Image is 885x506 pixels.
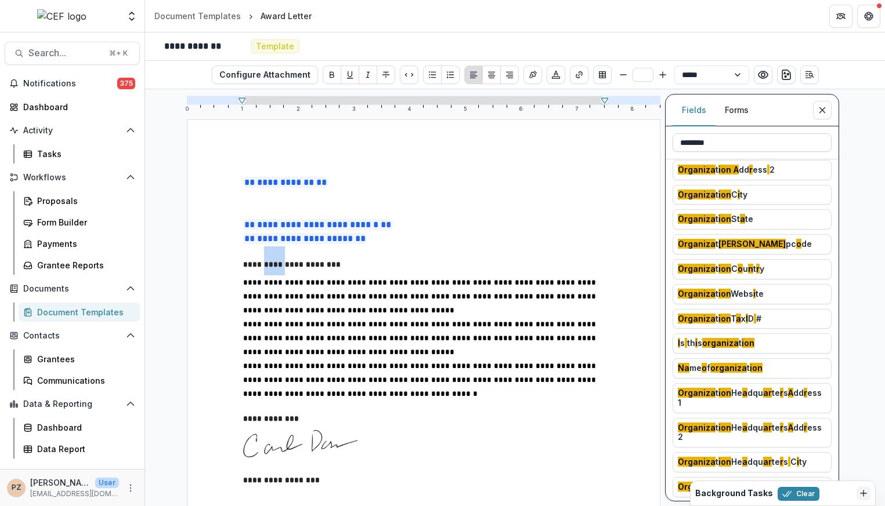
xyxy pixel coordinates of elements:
div: Data Report [37,443,131,455]
span: t He dqu te s St te [678,482,812,492]
span: t St te [678,214,753,224]
div: Award Letter [261,10,312,22]
span: Documents [23,284,121,294]
a: Document Templates [19,303,140,322]
button: Notifications375 [5,74,140,93]
mark: I [746,314,748,323]
span: Activity [23,126,121,136]
a: Data Report [19,439,140,458]
button: Open Documents [5,279,140,298]
mark: ion [718,314,731,323]
button: OrganizationCity [673,185,832,205]
button: Preview preview-doc.pdf [754,65,772,84]
button: Fields [673,94,716,126]
button: Open Contacts [5,326,140,345]
button: Insert Table [593,65,612,84]
span: me f t [678,363,763,373]
button: Underline [341,65,359,84]
button: Align Right [500,65,519,84]
button: Search... [5,42,140,65]
button: Nameoforganization [673,358,832,378]
button: Open Workflows [5,168,140,187]
span: t C u t y [678,264,764,274]
button: Code [400,65,418,84]
button: OrganizationState [673,209,832,230]
span: Contacts [23,331,121,341]
div: Grantees [37,353,131,365]
mark: ion [718,457,731,467]
div: Dashboard [23,101,131,113]
a: Grantees [19,350,140,369]
button: Is thisorganization [673,333,832,354]
span: t pc de [678,239,812,249]
mark: i [695,338,698,348]
button: More [124,481,138,495]
a: Proposals [19,191,140,210]
mark: r [756,264,760,274]
mark: ar [763,457,772,467]
button: Align Center [482,65,501,84]
span: t He dqu te s C ty [678,457,807,467]
a: Document Templates [150,8,245,24]
span: 375 [117,78,135,89]
span: t dd ess 2 [678,165,775,175]
mark: a [742,388,747,398]
div: Proposals [37,195,131,207]
mark: r [780,457,783,467]
mark: organiza [710,363,747,373]
span: Notifications [23,79,117,89]
mark: ion [718,190,731,199]
button: Open Editor Sidebar [800,65,819,84]
button: Bigger [656,68,670,82]
mark: n [748,264,753,274]
span: Data & Reporting [23,399,121,409]
button: Bold [323,65,341,84]
span: Template [256,42,294,52]
a: Form Builder [19,213,140,232]
div: Communications [37,374,131,387]
div: Document Templates [154,10,241,22]
button: Get Help [857,5,880,28]
button: Partners [829,5,853,28]
mark: o [738,264,743,274]
mark: [PERSON_NAME] [718,239,786,249]
button: Choose font color [547,65,565,84]
mark: ion [742,338,754,348]
span: s th s t [678,338,754,348]
mark: Organiza [678,214,716,224]
a: Communications [19,371,140,390]
mark: a [740,214,745,224]
a: Dashboard [5,97,140,117]
button: Organization Address 2 [673,160,832,180]
button: OrganizationTaxID # [673,309,832,329]
mark: r [780,423,783,432]
button: download-word [777,65,796,84]
mark: Organiza [678,482,716,492]
mark: ar [763,423,772,432]
a: Grantee Reports [19,256,140,275]
mark: A [788,423,793,432]
mark: Organiza [678,423,716,432]
mark: A [788,388,793,398]
span: t Webs te [678,289,764,299]
button: Clear [778,487,819,501]
mark: ion A [718,165,739,174]
a: Dashboard [19,418,140,437]
div: Dashboard [37,421,131,434]
button: Open Data & Reporting [5,395,140,413]
span: t C ty [678,190,747,200]
button: Strike [377,65,395,84]
button: OrganizationHeadquartersAddress 1 [673,383,832,413]
mark: i [753,289,756,298]
button: Italicize [359,65,377,84]
span: Search... [28,48,102,59]
mark: Organiza [678,165,716,174]
div: Form Builder [37,216,131,228]
h2: Background Tasks [695,489,773,498]
mark: I [678,338,680,348]
a: Payments [19,234,140,253]
button: Open Activity [5,121,140,140]
mark: Organiza [678,264,716,274]
nav: breadcrumb [150,8,316,24]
